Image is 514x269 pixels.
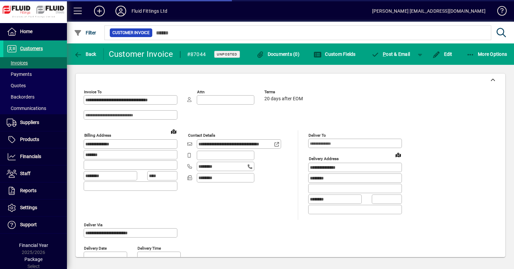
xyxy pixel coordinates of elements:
[256,51,299,57] span: Documents (0)
[312,48,357,60] button: Custom Fields
[264,90,305,94] span: Terms
[20,137,39,142] span: Products
[3,57,67,69] a: Invoices
[465,48,509,60] button: More Options
[7,106,46,111] span: Communications
[3,182,67,199] a: Reports
[3,80,67,91] a: Quotes
[20,120,39,125] span: Suppliers
[309,133,326,138] mat-label: Deliver To
[3,217,67,233] a: Support
[74,51,96,57] span: Back
[168,126,179,137] a: View on map
[432,51,452,57] span: Edit
[187,49,206,60] div: #87044
[110,5,132,17] button: Profile
[466,51,507,57] span: More Options
[20,188,36,193] span: Reports
[371,51,410,57] span: ost & Email
[7,72,32,77] span: Payments
[72,48,98,60] button: Back
[7,94,34,100] span: Backorders
[84,246,107,250] mat-label: Delivery date
[20,29,32,34] span: Home
[84,90,102,94] mat-label: Invoice To
[24,257,42,262] span: Package
[20,46,43,51] span: Customers
[138,246,161,250] mat-label: Delivery time
[19,243,48,248] span: Financial Year
[254,48,301,60] button: Documents (0)
[393,149,404,160] a: View on map
[3,114,67,131] a: Suppliers
[264,96,303,102] span: 20 days after EOM
[3,69,67,80] a: Payments
[84,222,102,227] mat-label: Deliver via
[112,29,150,36] span: Customer Invoice
[3,165,67,182] a: Staff
[7,83,26,88] span: Quotes
[197,90,204,94] mat-label: Attn
[3,148,67,165] a: Financials
[3,199,67,216] a: Settings
[7,60,28,65] span: Invoices
[217,52,237,56] span: Unposted
[368,48,414,60] button: Post & Email
[72,27,98,39] button: Filter
[67,48,104,60] app-page-header-button: Back
[20,222,37,227] span: Support
[132,6,167,16] div: Fluid Fittings Ltd
[3,23,67,40] a: Home
[20,154,41,159] span: Financials
[492,1,506,23] a: Knowledge Base
[74,30,96,35] span: Filter
[314,51,356,57] span: Custom Fields
[372,6,486,16] div: [PERSON_NAME] [EMAIL_ADDRESS][DOMAIN_NAME]
[431,48,454,60] button: Edit
[20,171,30,176] span: Staff
[20,205,37,210] span: Settings
[3,103,67,114] a: Communications
[383,51,386,57] span: P
[3,131,67,148] a: Products
[109,49,173,59] div: Customer Invoice
[89,5,110,17] button: Add
[3,91,67,103] a: Backorders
